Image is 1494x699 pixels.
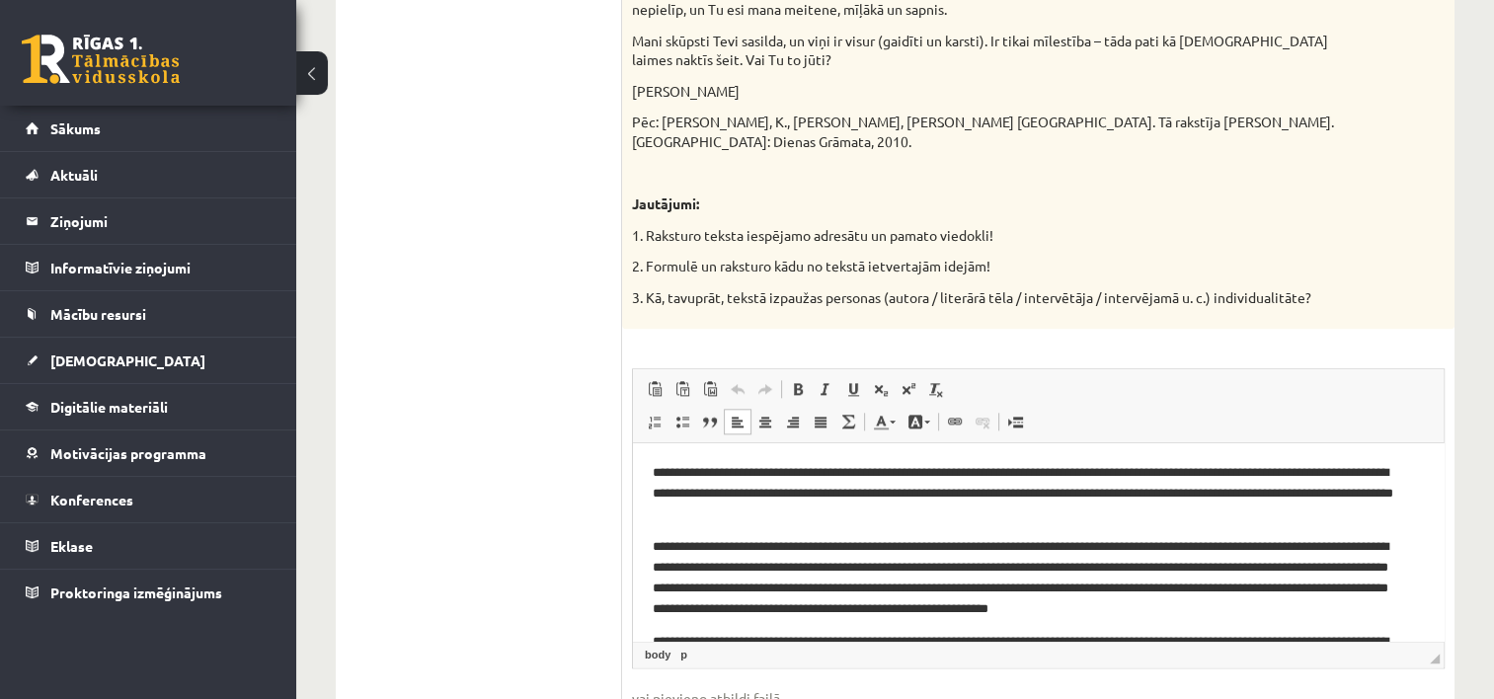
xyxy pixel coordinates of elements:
a: Ielīmēt (vadīšanas taustiņš+V) [641,376,668,402]
a: Teksta krāsa [867,409,902,434]
a: Motivācijas programma [26,430,272,476]
a: Izlīdzināt pa kreisi [724,409,751,434]
a: Sākums [26,106,272,151]
span: Eklase [50,537,93,555]
a: Atsaistīt [969,409,996,434]
legend: Ziņojumi [50,198,272,244]
p: 3. Kā, tavuprāt, tekstā izpaužas personas (autora / literārā tēla / intervētāja / intervējamā u. ... [632,288,1346,308]
a: Ievietot kā vienkāršu tekstu (vadīšanas taustiņš+pārslēgšanas taustiņš+V) [668,376,696,402]
a: p elements [676,646,691,663]
a: Fona krāsa [902,409,936,434]
a: Noņemt stilus [922,376,950,402]
a: Konferences [26,477,272,522]
a: Eklase [26,523,272,569]
span: Mērogot [1430,654,1440,663]
iframe: Bagātinātā teksta redaktors, wiswyg-editor-user-answer-47434074423420 [633,443,1444,641]
a: Treknraksts (vadīšanas taustiņš+B) [784,376,812,402]
a: Bloka citāts [696,409,724,434]
a: Rīgas 1. Tālmācības vidusskola [22,35,180,84]
span: [DEMOGRAPHIC_DATA] [50,351,205,369]
a: Atcelt (vadīšanas taustiņš+Z) [724,376,751,402]
span: Motivācijas programma [50,444,206,462]
span: Sākums [50,119,101,137]
a: Izlīdzināt pa labi [779,409,807,434]
span: Digitālie materiāli [50,398,168,416]
a: Izlīdzināt malas [807,409,834,434]
body: Bagātinātā teksta redaktors, wiswyg-editor-user-answer-47434074423420 [20,20,791,251]
a: Mācību resursi [26,291,272,337]
a: Ievietot lapas pārtraukumu drukai [1001,409,1029,434]
a: Ievietot no Worda [696,376,724,402]
p: Mani skūpsti Tevi sasilda, un viņi ir visur (gaidīti un karsti). Ir tikai mīlestība – tāda pati k... [632,32,1346,70]
p: 1. Raksturo teksta iespējamo adresātu un pamato viedokli! [632,226,1346,246]
a: Centrēti [751,409,779,434]
a: Ievietot/noņemt numurētu sarakstu [641,409,668,434]
a: Ziņojumi [26,198,272,244]
body: Bagātinātā teksta redaktors, wiswyg-editor-47434056262200-1758396604-883 [20,20,789,40]
span: Konferences [50,491,133,508]
p: Pēc: [PERSON_NAME], K., [PERSON_NAME], [PERSON_NAME] [GEOGRAPHIC_DATA]. Tā rakstīja [PERSON_NAME]... [632,113,1346,151]
legend: Informatīvie ziņojumi [50,245,272,290]
a: Apakšraksts [867,376,895,402]
a: Augšraksts [895,376,922,402]
p: [PERSON_NAME] [632,82,1346,102]
a: Proktoringa izmēģinājums [26,570,272,615]
a: Pasvītrojums (vadīšanas taustiņš+U) [839,376,867,402]
p: 2. Formulē un raksturo kādu no tekstā ietvertajām idejām! [632,257,1346,276]
a: [DEMOGRAPHIC_DATA] [26,338,272,383]
a: Slīpraksts (vadīšanas taustiņš+I) [812,376,839,402]
a: body elements [641,646,674,663]
span: Proktoringa izmēģinājums [50,583,222,601]
span: Aktuāli [50,166,98,184]
strong: Jautājumi: [632,194,699,212]
a: Saite (vadīšanas taustiņš+K) [941,409,969,434]
a: Aktuāli [26,152,272,197]
a: Digitālie materiāli [26,384,272,429]
span: Mācību resursi [50,305,146,323]
a: Informatīvie ziņojumi [26,245,272,290]
a: Atkārtot (vadīšanas taustiņš+Y) [751,376,779,402]
a: Math [834,409,862,434]
a: Ievietot/noņemt sarakstu ar aizzīmēm [668,409,696,434]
